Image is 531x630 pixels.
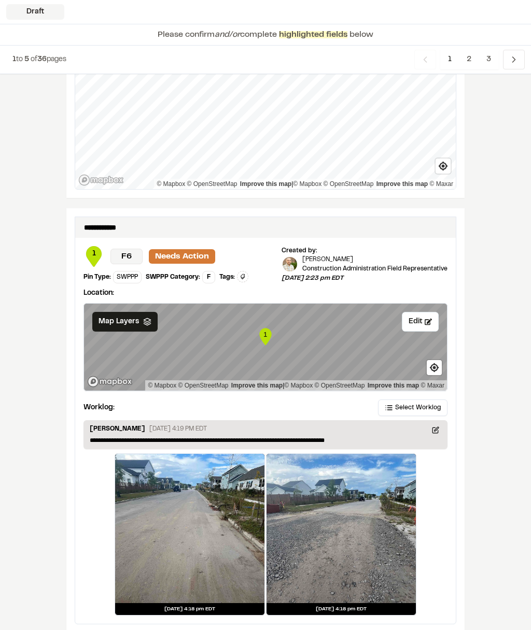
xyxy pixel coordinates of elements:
p: Construction Administration Field Representative [302,264,448,274]
a: Mapbox [157,180,185,188]
a: OpenStreetMap [178,382,229,389]
div: SWPPP Category: [146,273,200,282]
p: [PERSON_NAME] [302,255,448,264]
span: Map Layers [99,316,139,327]
span: 1 [83,248,104,260]
a: Improve this map [368,382,419,389]
a: OpenStreetMap [187,180,237,188]
p: Needs Action [149,249,215,264]
button: Find my location [427,360,442,375]
p: [DATE] 2:23 pm EDT [282,274,448,283]
span: 36 [37,56,47,63]
text: 1 [263,331,267,338]
div: F [202,271,215,283]
button: Find my location [436,159,451,174]
canvas: Map [84,304,447,391]
div: Tags: [219,273,235,282]
div: | [157,179,453,189]
span: 2 [459,50,479,69]
p: Please confirm complete below [158,28,373,41]
a: Map feedback [231,382,283,389]
p: F6 [110,249,143,264]
a: Mapbox logo [87,376,133,388]
span: 5 [24,56,29,63]
a: [DATE] 4:18 pm EDT [266,453,416,615]
div: Pin Type: [83,273,111,282]
button: Edit Tags [237,271,248,282]
div: [DATE] 4:18 pm EDT [267,603,416,615]
a: OpenStreetMap [315,382,365,389]
a: Mapbox logo [78,174,124,186]
p: Location: [83,288,448,299]
a: Maxar [429,180,453,188]
button: Edit [402,312,439,332]
button: Select Worklog [378,399,448,416]
p: [PERSON_NAME] [90,424,145,436]
p: to of pages [12,54,66,65]
p: [DATE] 4:19 PM EDT [149,424,207,434]
div: [DATE] 4:18 pm EDT [115,603,264,615]
div: SWPPP [113,271,142,283]
a: [DATE] 4:18 pm EDT [115,453,265,615]
div: Map marker [258,326,273,347]
div: Draft [6,4,64,20]
a: Mapbox [148,382,176,389]
nav: Navigation [414,50,525,69]
span: 1 [12,56,16,63]
span: highlighted fields [279,31,347,38]
a: Mapbox [293,180,322,188]
a: Maxar [421,382,444,389]
div: Created by: [282,246,448,255]
div: | [148,380,444,391]
span: Select Worklog [395,403,441,412]
a: Map feedback [240,180,291,188]
span: 3 [479,50,499,69]
a: OpenStreetMap [324,180,374,188]
a: Improve this map [376,180,428,188]
a: Mapbox [284,382,313,389]
span: 1 [440,50,459,69]
p: Worklog: [83,402,115,413]
span: and/or [215,31,240,38]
